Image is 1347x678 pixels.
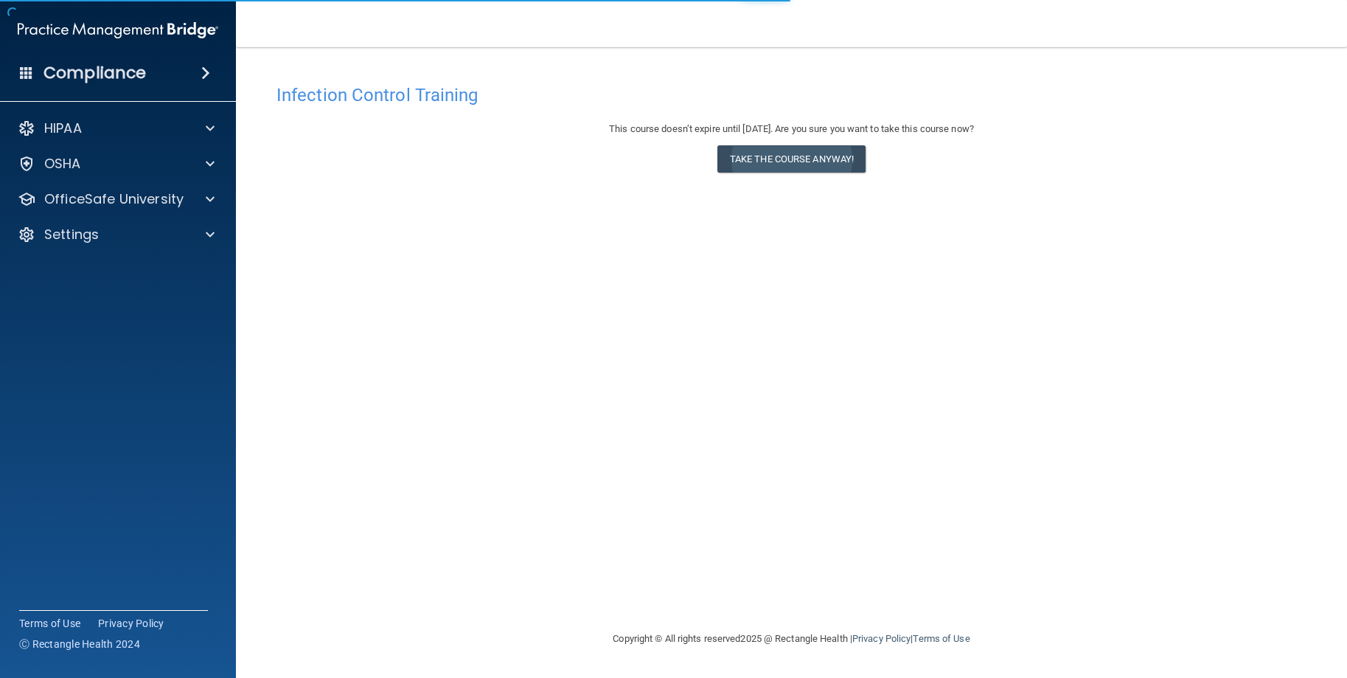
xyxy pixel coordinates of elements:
a: Settings [18,226,215,243]
a: OSHA [18,155,215,173]
h4: Compliance [43,63,146,83]
div: This course doesn’t expire until [DATE]. Are you sure you want to take this course now? [276,120,1306,138]
span: Ⓒ Rectangle Health 2024 [19,637,140,651]
a: OfficeSafe University [18,190,215,208]
img: PMB logo [18,15,218,45]
div: Copyright © All rights reserved 2025 @ Rectangle Health | | [523,615,1061,663]
button: Take the course anyway! [717,145,866,173]
p: OSHA [44,155,81,173]
a: Privacy Policy [98,616,164,631]
p: Settings [44,226,99,243]
p: OfficeSafe University [44,190,184,208]
a: Terms of Use [913,633,970,644]
a: Terms of Use [19,616,80,631]
p: HIPAA [44,120,82,137]
a: HIPAA [18,120,215,137]
h4: Infection Control Training [276,86,1306,105]
a: Privacy Policy [852,633,911,644]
